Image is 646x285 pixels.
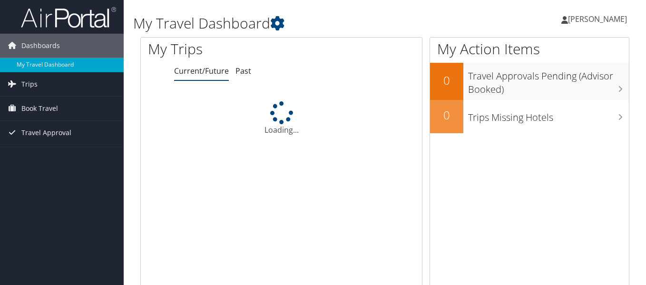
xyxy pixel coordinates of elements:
[568,14,627,24] span: [PERSON_NAME]
[148,39,298,59] h1: My Trips
[21,34,60,58] span: Dashboards
[430,39,629,59] h1: My Action Items
[21,97,58,120] span: Book Travel
[468,106,629,124] h3: Trips Missing Hotels
[235,66,251,76] a: Past
[21,121,71,145] span: Travel Approval
[174,66,229,76] a: Current/Future
[468,65,629,96] h3: Travel Approvals Pending (Advisor Booked)
[561,5,636,33] a: [PERSON_NAME]
[430,72,463,88] h2: 0
[430,107,463,123] h2: 0
[430,100,629,133] a: 0Trips Missing Hotels
[133,13,469,33] h1: My Travel Dashboard
[21,72,38,96] span: Trips
[141,101,422,136] div: Loading...
[430,63,629,99] a: 0Travel Approvals Pending (Advisor Booked)
[21,6,116,29] img: airportal-logo.png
